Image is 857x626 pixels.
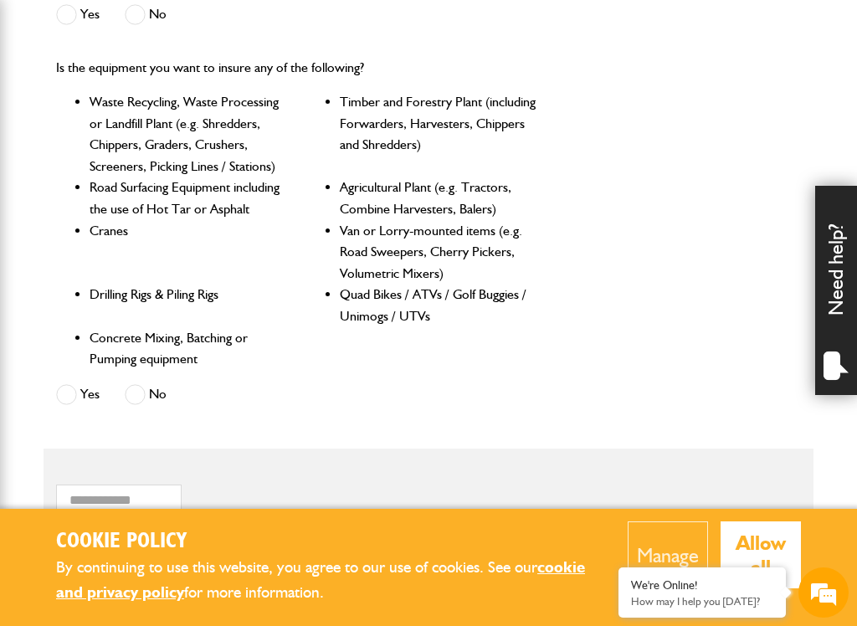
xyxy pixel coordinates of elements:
[22,254,305,290] input: Enter your phone number
[275,8,315,49] div: Minimize live chat window
[56,57,544,79] p: Is the equipment you want to insure any of the following?
[340,284,544,326] li: Quad Bikes / ATVs / Golf Buggies / Unimogs / UTVs
[28,93,70,116] img: d_20077148190_company_1631870298795_20077148190
[340,177,544,219] li: Agricultural Plant (e.g. Tractors, Combine Harvesters, Balers)
[226,493,304,516] em: Start Chat
[90,220,294,285] li: Cranes
[628,521,708,588] button: Manage
[56,384,100,405] label: Yes
[56,4,100,25] label: Yes
[87,94,281,115] div: Chat with us now
[125,384,167,405] label: No
[340,220,544,285] li: Van or Lorry-mounted items (e.g. Road Sweepers, Cherry Pickers, Volumetric Mixers)
[90,177,294,219] li: Road Surfacing Equipment including the use of Hot Tar or Asphalt
[22,155,305,192] input: Enter your last name
[631,578,773,593] div: We're Online!
[721,521,802,588] button: Allow all
[90,327,294,370] li: Concrete Mixing, Batching or Pumping equipment
[90,284,294,326] li: Drilling Rigs & Piling Rigs
[56,555,603,606] p: By continuing to use this website, you agree to our use of cookies. See our for more information.
[815,186,857,395] div: Need help?
[90,91,294,177] li: Waste Recycling, Waste Processing or Landfill Plant (e.g. Shredders, Chippers, Graders, Crushers,...
[631,595,773,608] p: How may I help you today?
[56,529,603,555] h2: Cookie Policy
[125,4,167,25] label: No
[22,204,305,241] input: Enter your email address
[340,91,544,177] li: Timber and Forestry Plant (including Forwarders, Harvesters, Chippers and Shredders)
[22,303,305,479] textarea: Type your message and hit 'Enter'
